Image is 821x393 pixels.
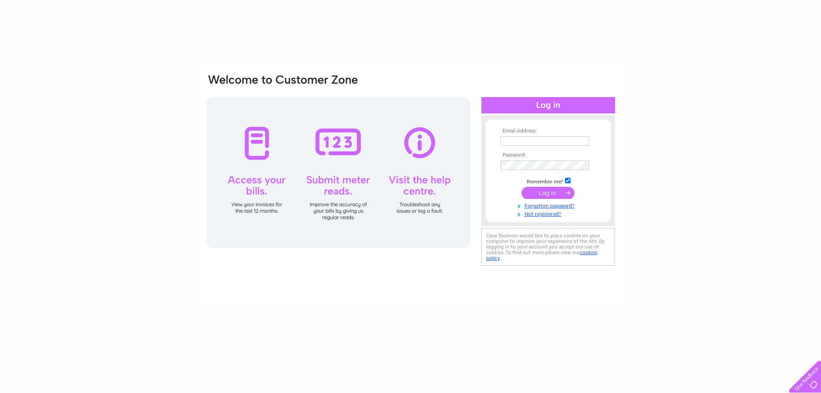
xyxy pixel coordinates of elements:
th: Password: [498,152,598,158]
a: cookies policy [486,249,597,261]
th: Email Address: [498,128,598,134]
td: Remember me? [498,176,598,185]
input: Submit [521,187,574,199]
a: Not registered? [500,209,598,217]
div: Clear Business would like to place cookies on your computer to improve your experience of the sit... [481,228,615,266]
a: Forgotten password? [500,201,598,209]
